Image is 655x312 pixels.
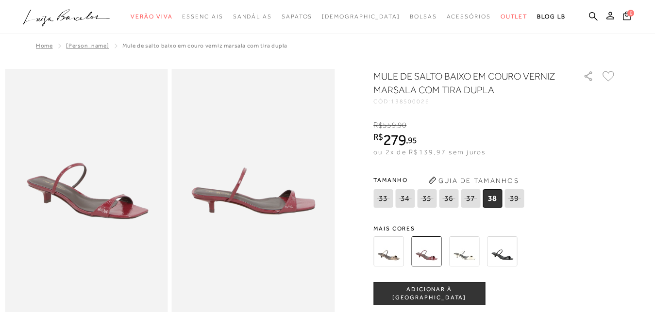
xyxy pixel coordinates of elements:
span: Mais cores [373,226,616,231]
a: categoryNavScreenReaderText [131,8,172,26]
span: 95 [408,135,417,145]
img: MULE DE SALTO BAIXO EM COURO VERNIZ PRETO COM TIRA DUPLA [487,236,517,266]
span: BLOG LB [537,13,565,20]
a: BLOG LB [537,8,565,26]
img: MULE DE SALTO BAIXO EM COBRA COM TIRA DUPLA [373,236,403,266]
span: 37 [461,189,480,208]
span: 39 [504,189,524,208]
span: Verão Viva [131,13,172,20]
a: categoryNavScreenReaderText [501,8,528,26]
span: 559 [383,121,396,130]
span: 138500026 [391,98,430,105]
a: categoryNavScreenReaderText [233,8,272,26]
span: ou 2x de R$139,97 sem juros [373,148,486,156]
a: Home [36,42,52,49]
span: 35 [417,189,437,208]
a: categoryNavScreenReaderText [182,8,223,26]
span: [DEMOGRAPHIC_DATA] [322,13,400,20]
span: Tamanho [373,173,526,187]
a: categoryNavScreenReaderText [282,8,312,26]
h1: MULE DE SALTO BAIXO EM COURO VERNIZ MARSALA COM TIRA DUPLA [373,69,555,97]
span: 36 [439,189,458,208]
a: [PERSON_NAME] [66,42,109,49]
a: categoryNavScreenReaderText [410,8,437,26]
span: Outlet [501,13,528,20]
button: Guia de Tamanhos [425,173,522,188]
div: CÓD: [373,99,568,104]
span: Sapatos [282,13,312,20]
img: MULE DE SALTO BAIXO EM COURO VERNIZ MARSALA COM TIRA DUPLA [411,236,441,266]
span: 38 [483,189,502,208]
span: Essenciais [182,13,223,20]
a: categoryNavScreenReaderText [447,8,491,26]
span: ADICIONAR À [GEOGRAPHIC_DATA] [374,285,485,302]
button: 0 [620,11,634,24]
span: 34 [395,189,415,208]
span: Sandálias [233,13,272,20]
img: MULE DE SALTO BAIXO EM COURO VERNIZ OFF WHITE COM TIRA DUPLA [449,236,479,266]
i: , [396,121,407,130]
span: Acessórios [447,13,491,20]
a: noSubCategoriesText [322,8,400,26]
span: 0 [627,10,634,16]
span: Bolsas [410,13,437,20]
span: 33 [373,189,393,208]
span: 279 [383,131,406,148]
button: ADICIONAR À [GEOGRAPHIC_DATA] [373,282,485,305]
i: , [406,136,417,145]
span: 90 [398,121,406,130]
span: MULE DE SALTO BAIXO EM COURO VERNIZ MARSALA COM TIRA DUPLA [122,42,287,49]
i: R$ [373,132,383,141]
i: R$ [373,121,383,130]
